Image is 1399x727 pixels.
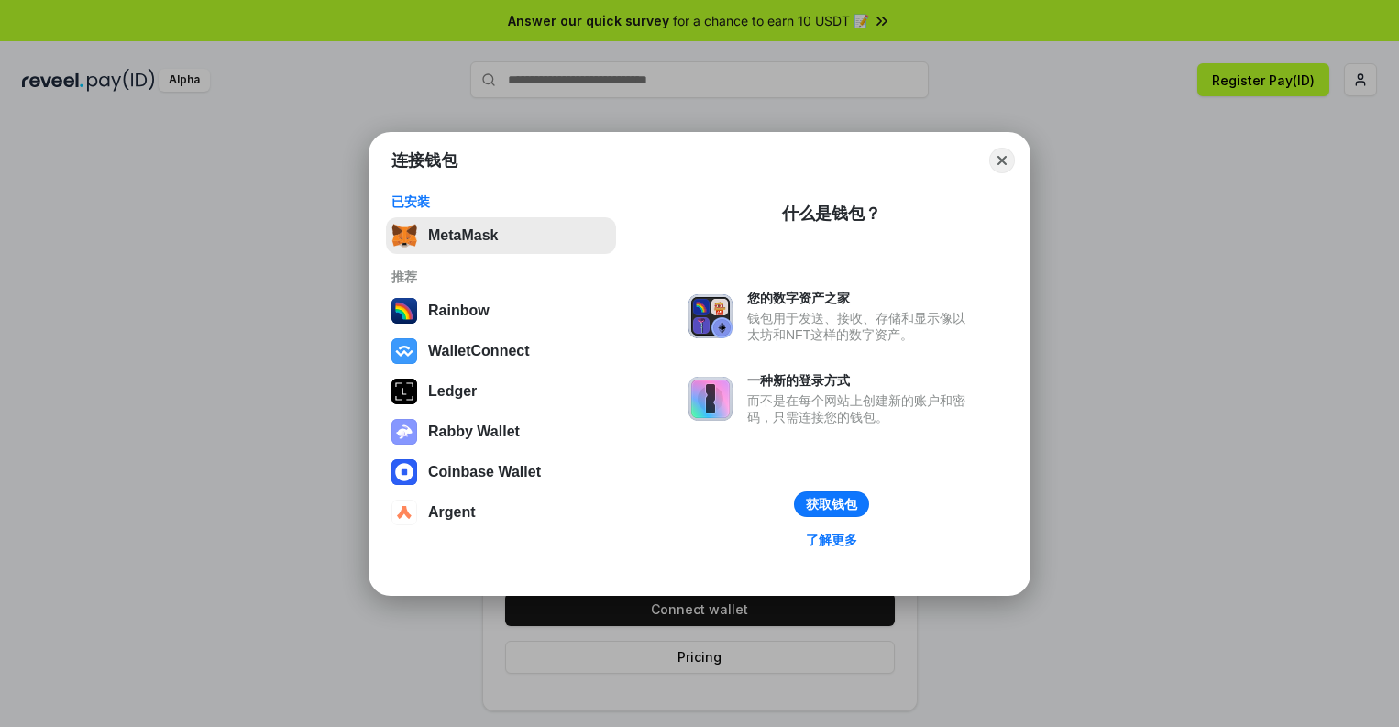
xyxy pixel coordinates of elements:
div: 一种新的登录方式 [747,372,975,389]
img: svg+xml,%3Csvg%20width%3D%22120%22%20height%3D%22120%22%20viewBox%3D%220%200%20120%20120%22%20fil... [391,298,417,324]
div: Rabby Wallet [428,424,520,440]
div: 什么是钱包？ [782,203,881,225]
img: svg+xml,%3Csvg%20width%3D%2228%22%20height%3D%2228%22%20viewBox%3D%220%200%2028%2028%22%20fill%3D... [391,338,417,364]
img: svg+xml,%3Csvg%20xmlns%3D%22http%3A%2F%2Fwww.w3.org%2F2000%2Fsvg%22%20width%3D%2228%22%20height%3... [391,379,417,404]
img: svg+xml,%3Csvg%20width%3D%2228%22%20height%3D%2228%22%20viewBox%3D%220%200%2028%2028%22%20fill%3D... [391,459,417,485]
button: Rainbow [386,292,616,329]
div: Coinbase Wallet [428,464,541,480]
button: MetaMask [386,217,616,254]
div: WalletConnect [428,343,530,359]
div: 您的数字资产之家 [747,290,975,306]
button: Rabby Wallet [386,413,616,450]
button: 获取钱包 [794,491,869,517]
div: Rainbow [428,303,490,319]
img: svg+xml,%3Csvg%20fill%3D%22none%22%20height%3D%2233%22%20viewBox%3D%220%200%2035%2033%22%20width%... [391,223,417,248]
div: 而不是在每个网站上创建新的账户和密码，只需连接您的钱包。 [747,392,975,425]
div: 已安装 [391,193,611,210]
img: svg+xml,%3Csvg%20width%3D%2228%22%20height%3D%2228%22%20viewBox%3D%220%200%2028%2028%22%20fill%3D... [391,500,417,525]
img: svg+xml,%3Csvg%20xmlns%3D%22http%3A%2F%2Fwww.w3.org%2F2000%2Fsvg%22%20fill%3D%22none%22%20viewBox... [688,377,733,421]
div: 了解更多 [806,532,857,548]
div: 获取钱包 [806,496,857,512]
button: Close [989,148,1015,173]
button: Coinbase Wallet [386,454,616,490]
div: 推荐 [391,269,611,285]
div: MetaMask [428,227,498,244]
a: 了解更多 [795,528,868,552]
button: Argent [386,494,616,531]
img: svg+xml,%3Csvg%20xmlns%3D%22http%3A%2F%2Fwww.w3.org%2F2000%2Fsvg%22%20fill%3D%22none%22%20viewBox... [391,419,417,445]
img: svg+xml,%3Csvg%20xmlns%3D%22http%3A%2F%2Fwww.w3.org%2F2000%2Fsvg%22%20fill%3D%22none%22%20viewBox... [688,294,733,338]
div: 钱包用于发送、接收、存储和显示像以太坊和NFT这样的数字资产。 [747,310,975,343]
button: WalletConnect [386,333,616,369]
h1: 连接钱包 [391,149,457,171]
div: Argent [428,504,476,521]
div: Ledger [428,383,477,400]
button: Ledger [386,373,616,410]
